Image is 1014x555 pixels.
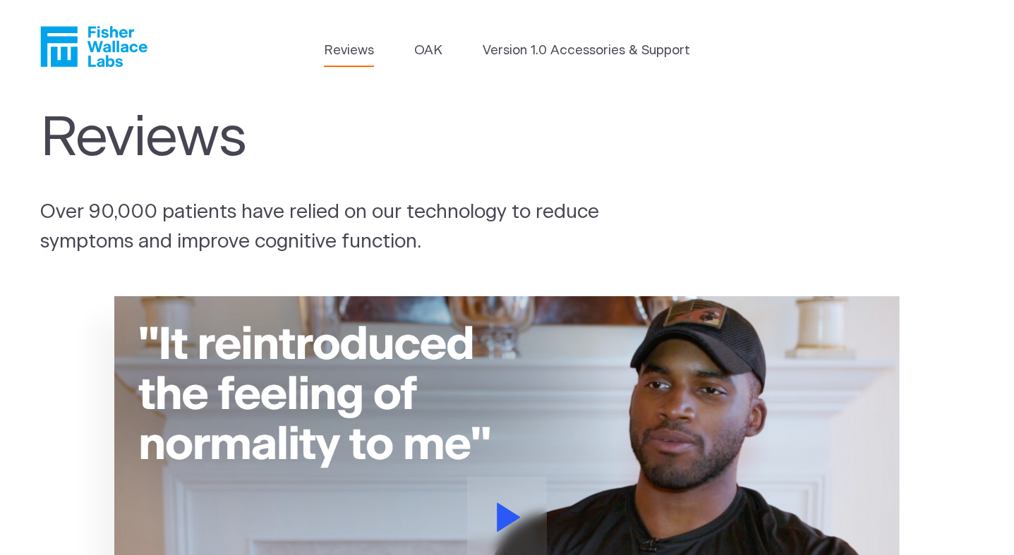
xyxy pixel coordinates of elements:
a: Fisher Wallace [40,26,147,67]
a: Version 1.0 Accessories & Support [483,41,690,61]
h1: Reviews [40,106,627,171]
svg: Play [497,503,521,532]
a: OAK [414,41,442,61]
p: Over 90,000 patients have relied on our technology to reduce symptoms and improve cognitive funct... [40,198,657,257]
a: Reviews [324,41,374,61]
